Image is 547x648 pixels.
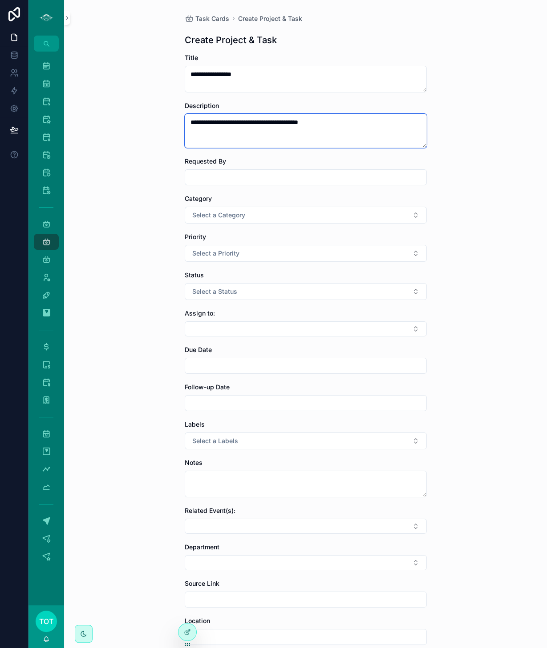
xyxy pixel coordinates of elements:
[39,11,53,25] img: App logo
[39,616,53,627] span: TOT
[185,271,204,279] span: Status
[195,14,229,23] span: Task Cards
[192,287,237,296] span: Select a Status
[185,519,427,534] button: Select Button
[192,211,245,220] span: Select a Category
[185,507,235,514] span: Related Event(s):
[185,34,277,46] h1: Create Project & Task
[185,459,203,466] span: Notes
[185,102,219,109] span: Description
[185,346,212,353] span: Due Date
[185,207,427,224] button: Select Button
[185,543,219,551] span: Department
[185,580,219,587] span: Source Link
[185,245,427,262] button: Select Button
[192,436,238,445] span: Select a Labels
[185,432,427,449] button: Select Button
[192,249,239,258] span: Select a Priority
[185,283,427,300] button: Select Button
[185,321,427,336] button: Select Button
[185,233,206,240] span: Priority
[185,195,212,202] span: Category
[185,555,427,570] button: Select Button
[238,14,302,23] a: Create Project & Task
[185,617,210,624] span: Location
[28,52,64,576] div: scrollable content
[185,157,226,165] span: Requested By
[185,383,230,391] span: Follow-up Date
[185,14,229,23] a: Task Cards
[185,54,198,61] span: Title
[185,309,215,317] span: Assign to:
[185,420,205,428] span: Labels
